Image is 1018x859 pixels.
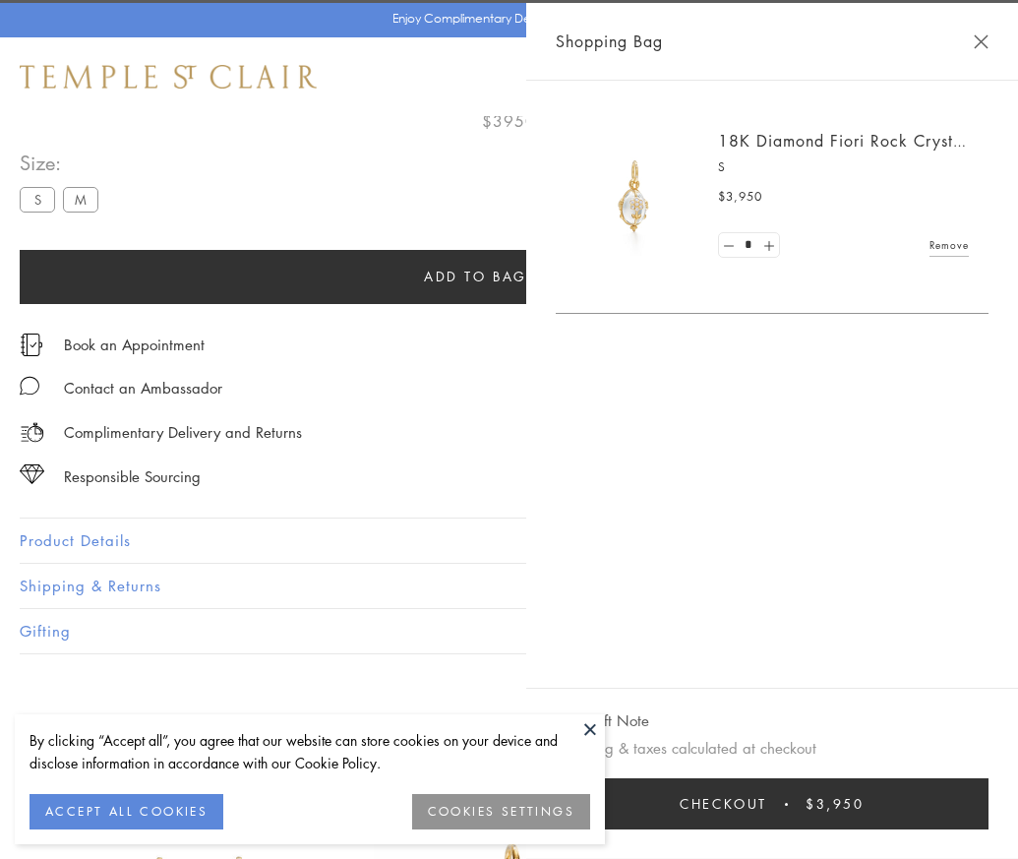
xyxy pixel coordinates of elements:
button: Checkout $3,950 [556,778,988,829]
span: Shopping Bag [556,29,663,54]
p: Complimentary Delivery and Returns [64,420,302,445]
span: Add to bag [424,266,527,287]
button: ACCEPT ALL COOKIES [30,794,223,829]
label: S [20,187,55,212]
button: Product Details [20,519,998,563]
span: $3,950 [806,793,865,815]
p: Shipping & taxes calculated at checkout [556,736,988,761]
span: $3,950 [718,187,762,207]
img: MessageIcon-01_2.svg [20,376,39,396]
p: S [718,157,969,177]
img: icon_appointment.svg [20,334,43,356]
img: P51889-E11FIORI [575,138,693,256]
button: Gifting [20,609,998,653]
div: Responsible Sourcing [64,464,201,489]
img: icon_sourcing.svg [20,464,44,484]
span: Checkout [680,793,767,815]
button: Shipping & Returns [20,564,998,608]
span: $3950 [482,108,536,134]
a: Set quantity to 0 [719,233,739,258]
label: M [63,187,98,212]
a: Remove [929,234,969,256]
div: Contact an Ambassador [64,376,222,400]
a: Book an Appointment [64,334,205,355]
a: Set quantity to 2 [758,233,778,258]
p: Enjoy Complimentary Delivery & Returns [392,9,616,29]
button: Add to bag [20,250,931,304]
button: COOKIES SETTINGS [412,794,590,829]
div: By clicking “Accept all”, you agree that our website can store cookies on your device and disclos... [30,729,590,774]
span: Size: [20,147,106,179]
button: Add Gift Note [556,708,649,733]
img: icon_delivery.svg [20,420,44,445]
button: Close Shopping Bag [974,34,988,49]
img: Temple St. Clair [20,65,317,89]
